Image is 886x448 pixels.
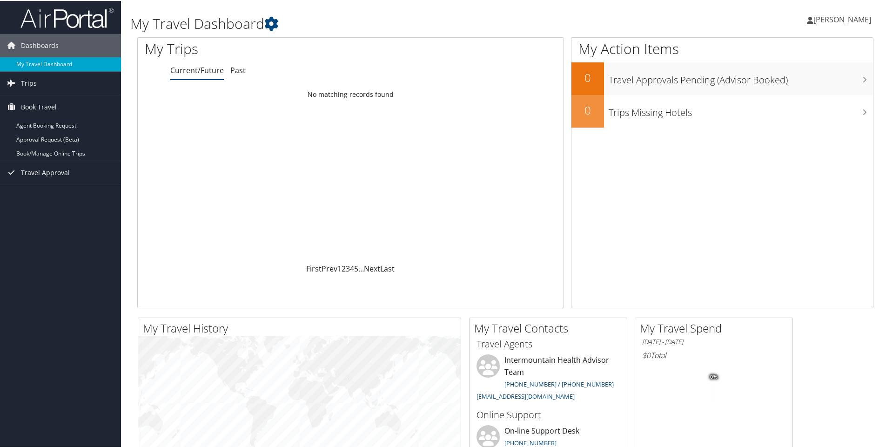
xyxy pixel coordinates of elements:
[322,263,337,273] a: Prev
[477,407,620,421] h3: Online Support
[350,263,354,273] a: 4
[640,319,792,335] h2: My Travel Spend
[230,64,246,75] a: Past
[609,101,873,118] h3: Trips Missing Hotels
[642,349,785,360] h6: Total
[138,85,564,102] td: No matching records found
[170,64,224,75] a: Current/Future
[380,263,395,273] a: Last
[21,33,59,56] span: Dashboards
[477,391,575,400] a: [EMAIL_ADDRESS][DOMAIN_NAME]
[571,102,604,117] h2: 0
[571,38,873,58] h1: My Action Items
[571,61,873,94] a: 0Travel Approvals Pending (Advisor Booked)
[364,263,380,273] a: Next
[145,38,379,58] h1: My Trips
[642,349,651,360] span: $0
[21,160,70,183] span: Travel Approval
[337,263,342,273] a: 1
[571,69,604,85] h2: 0
[710,373,718,379] tspan: 0%
[21,71,37,94] span: Trips
[21,95,57,118] span: Book Travel
[504,438,557,446] a: [PHONE_NUMBER]
[642,337,785,346] h6: [DATE] - [DATE]
[472,353,624,403] li: Intermountain Health Advisor Team
[477,337,620,350] h3: Travel Agents
[571,94,873,127] a: 0Trips Missing Hotels
[504,379,614,387] a: [PHONE_NUMBER] / [PHONE_NUMBER]
[143,319,461,335] h2: My Travel History
[20,6,114,28] img: airportal-logo.png
[813,14,871,24] span: [PERSON_NAME]
[358,263,364,273] span: …
[346,263,350,273] a: 3
[306,263,322,273] a: First
[354,263,358,273] a: 5
[609,68,873,86] h3: Travel Approvals Pending (Advisor Booked)
[342,263,346,273] a: 2
[130,13,631,33] h1: My Travel Dashboard
[807,5,880,33] a: [PERSON_NAME]
[474,319,627,335] h2: My Travel Contacts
